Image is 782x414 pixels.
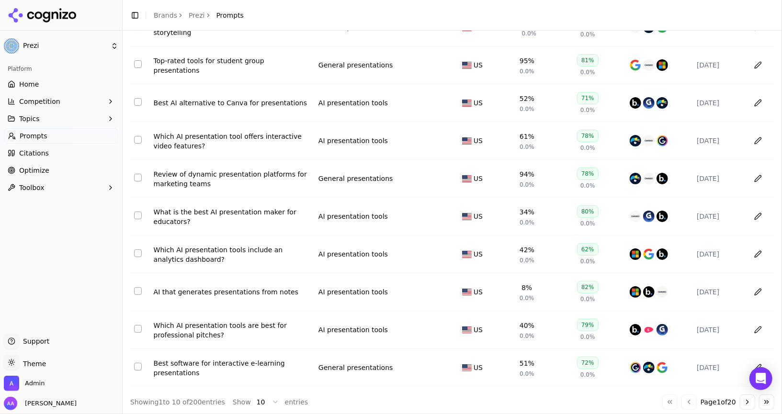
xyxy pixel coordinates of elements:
[520,67,534,75] span: 0.0%
[657,211,668,222] img: beautiful.ai
[134,287,142,295] button: Select row 8
[577,92,599,104] div: 71%
[580,31,595,38] span: 0.0%
[577,243,599,256] div: 62%
[630,286,641,298] img: microsoft
[4,61,118,77] div: Platform
[462,100,472,107] img: US flag
[750,133,766,148] button: Edit in sheet
[520,207,534,217] div: 34%
[643,286,655,298] img: beautiful.ai
[20,131,47,141] span: Prompts
[643,248,655,260] img: google
[318,98,388,108] a: AI presentation tools
[134,249,142,257] button: Select row 7
[657,324,668,336] img: gamma
[750,171,766,186] button: Edit in sheet
[318,363,393,372] a: General presentations
[285,397,308,407] span: entries
[19,183,45,192] span: Toolbox
[154,245,311,264] a: Which AI presentation tools include an analytics dashboard?
[318,60,393,70] a: General presentations
[474,249,483,259] span: US
[154,132,311,151] a: Which AI presentation tool offers interactive video features?
[697,325,742,335] div: [DATE]
[643,59,655,71] img: canva
[657,97,668,109] img: visme
[697,98,742,108] div: [DATE]
[657,286,668,298] img: canva
[577,281,599,293] div: 82%
[318,136,388,145] a: AI presentation tools
[19,336,49,346] span: Support
[697,136,742,145] div: [DATE]
[19,148,49,158] span: Citations
[4,397,17,410] img: Alp Aysan
[462,251,472,258] img: US flag
[474,174,483,183] span: US
[520,56,534,66] div: 95%
[462,62,472,69] img: US flag
[474,363,483,372] span: US
[154,207,311,226] a: What is the best AI presentation maker for educators?
[580,68,595,76] span: 0.0%
[474,136,483,145] span: US
[154,287,311,297] div: AI that generates presentations from notes
[134,363,142,370] button: Select row 10
[462,326,472,334] img: US flag
[697,363,742,372] div: [DATE]
[750,284,766,300] button: Edit in sheet
[750,209,766,224] button: Edit in sheet
[318,249,388,259] div: AI presentation tools
[462,175,472,182] img: US flag
[134,325,142,333] button: Select row 9
[318,325,388,335] div: AI presentation tools
[520,132,534,141] div: 61%
[750,246,766,262] button: Edit in sheet
[19,360,46,368] span: Theme
[630,135,641,146] img: visme
[697,287,742,297] div: [DATE]
[697,249,742,259] div: [DATE]
[154,11,177,19] a: Brands
[750,360,766,375] button: Edit in sheet
[657,248,668,260] img: beautiful.ai
[580,144,595,152] span: 0.0%
[4,38,19,54] img: Prezi
[4,111,118,126] button: Topics
[657,135,668,146] img: genially
[154,56,311,75] a: Top-rated tools for student group presentations
[630,173,641,184] img: visme
[749,367,772,390] div: Open Intercom Messenger
[630,59,641,71] img: google
[19,97,60,106] span: Competition
[4,397,77,410] button: Open user button
[318,212,388,221] a: AI presentation tools
[643,211,655,222] img: gamma
[580,257,595,265] span: 0.0%
[520,358,534,368] div: 51%
[19,166,49,175] span: Optimize
[643,173,655,184] img: canva
[630,324,641,336] img: beautiful.ai
[154,98,311,108] a: Best AI alternative to Canva for presentations
[19,79,39,89] span: Home
[580,106,595,114] span: 0.0%
[580,220,595,227] span: 0.0%
[520,245,534,255] div: 42%
[154,11,244,20] nav: breadcrumb
[580,333,595,341] span: 0.0%
[474,98,483,108] span: US
[462,289,472,296] img: US flag
[318,174,393,183] a: General presentations
[697,60,742,70] div: [DATE]
[4,163,118,178] a: Optimize
[474,212,483,221] span: US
